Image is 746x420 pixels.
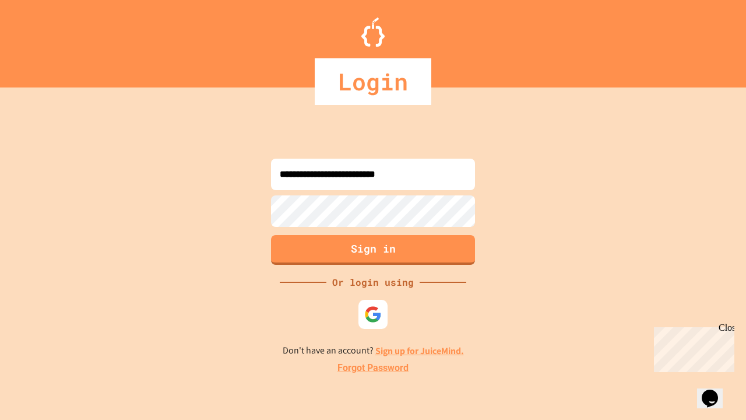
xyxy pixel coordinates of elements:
[364,306,382,323] img: google-icon.svg
[697,373,734,408] iframe: chat widget
[326,275,420,289] div: Or login using
[5,5,80,74] div: Chat with us now!Close
[361,17,385,47] img: Logo.svg
[375,345,464,357] a: Sign up for JuiceMind.
[337,361,409,375] a: Forgot Password
[283,344,464,358] p: Don't have an account?
[315,58,431,105] div: Login
[271,235,475,265] button: Sign in
[649,323,734,372] iframe: chat widget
